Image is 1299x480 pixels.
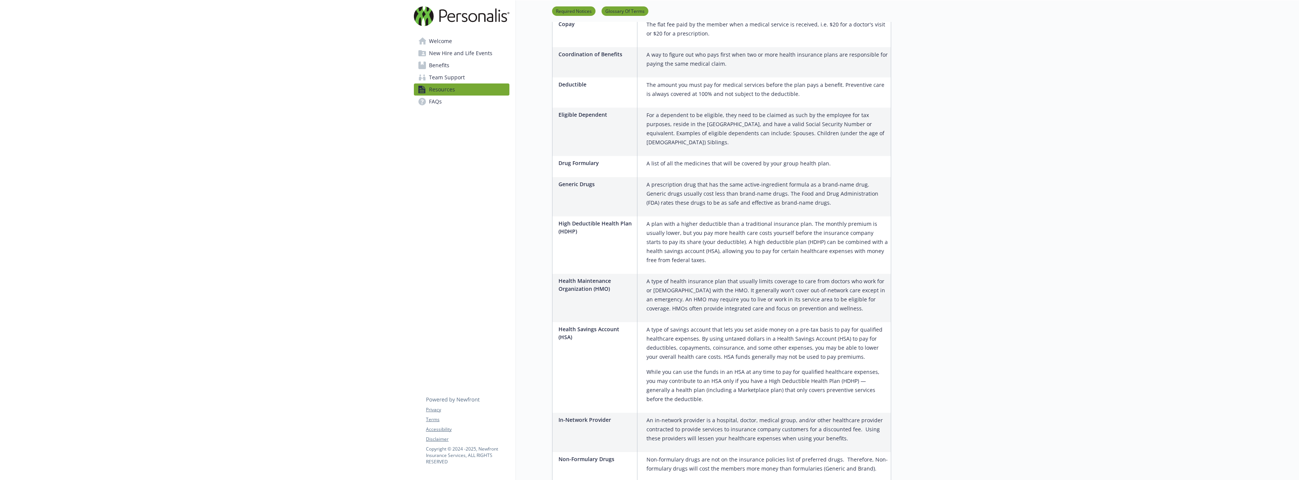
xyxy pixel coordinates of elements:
span: Team Support [429,71,465,83]
p: Drug Formulary [558,159,634,167]
p: A plan with a higher deductible than a traditional insurance plan. The monthly premium is usually... [646,219,888,265]
p: The amount you must pay for medical services before the plan pays a benefit. Preventive care is a... [646,80,888,99]
span: FAQs [429,96,442,108]
span: Benefits [429,59,449,71]
p: A prescription drug that has the same active-ingredient formula as a brand-name drug. Generic dru... [646,180,888,207]
p: An in-network provider is a hospital, doctor, medical group, and/or other healthcare provider con... [646,416,888,443]
p: The flat fee paid by the member when a medical service is received, i.e. $20 for a doctor's visit... [646,20,888,38]
p: A list of all the medicines that will be covered by your group health plan. [646,159,831,168]
p: A way to figure out who pays first when two or more health insurance plans are responsible for pa... [646,50,888,68]
a: Resources [414,83,509,96]
a: Team Support [414,71,509,83]
p: Health Savings Account (HSA) [558,325,634,341]
span: New Hire and Life Events [429,47,492,59]
a: New Hire and Life Events [414,47,509,59]
p: Generic Drugs [558,180,634,188]
a: FAQs [414,96,509,108]
a: Glossary Of Terms [602,7,648,14]
p: Non-Formulary Drugs [558,455,634,463]
a: Welcome [414,35,509,47]
a: Terms [426,416,509,423]
p: A type of health insurance plan that usually limits coverage to care from doctors who work for or... [646,277,888,313]
p: Copay [558,20,634,28]
p: Coordination of Benefits [558,50,634,58]
span: Resources [429,83,455,96]
p: For a dependent to be eligible, they need to be claimed as such by the employee for tax purposes,... [646,111,888,147]
p: A type of savings account that lets you set aside money on a pre-tax basis to pay for qualified h... [646,325,888,361]
a: Disclaimer [426,436,509,443]
span: Welcome [429,35,452,47]
p: While you can use the funds in an HSA at any time to pay for qualified healthcare expenses, you m... [646,367,888,404]
p: In-Network Provider [558,416,634,424]
p: Eligible Dependent [558,111,634,119]
p: Non-formulary drugs are not on the insurance policies list of preferred drugs. Therefore, Non-for... [646,455,888,473]
p: Deductible [558,80,634,88]
p: Copyright © 2024 - 2025 , Newfront Insurance Services, ALL RIGHTS RESERVED [426,446,509,465]
a: Accessibility [426,426,509,433]
a: Required Notices [552,7,596,14]
p: High Deductible Health Plan (HDHP) [558,219,634,235]
p: Health Maintenance Organization (HMO) [558,277,634,293]
a: Benefits [414,59,509,71]
a: Privacy [426,406,509,413]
